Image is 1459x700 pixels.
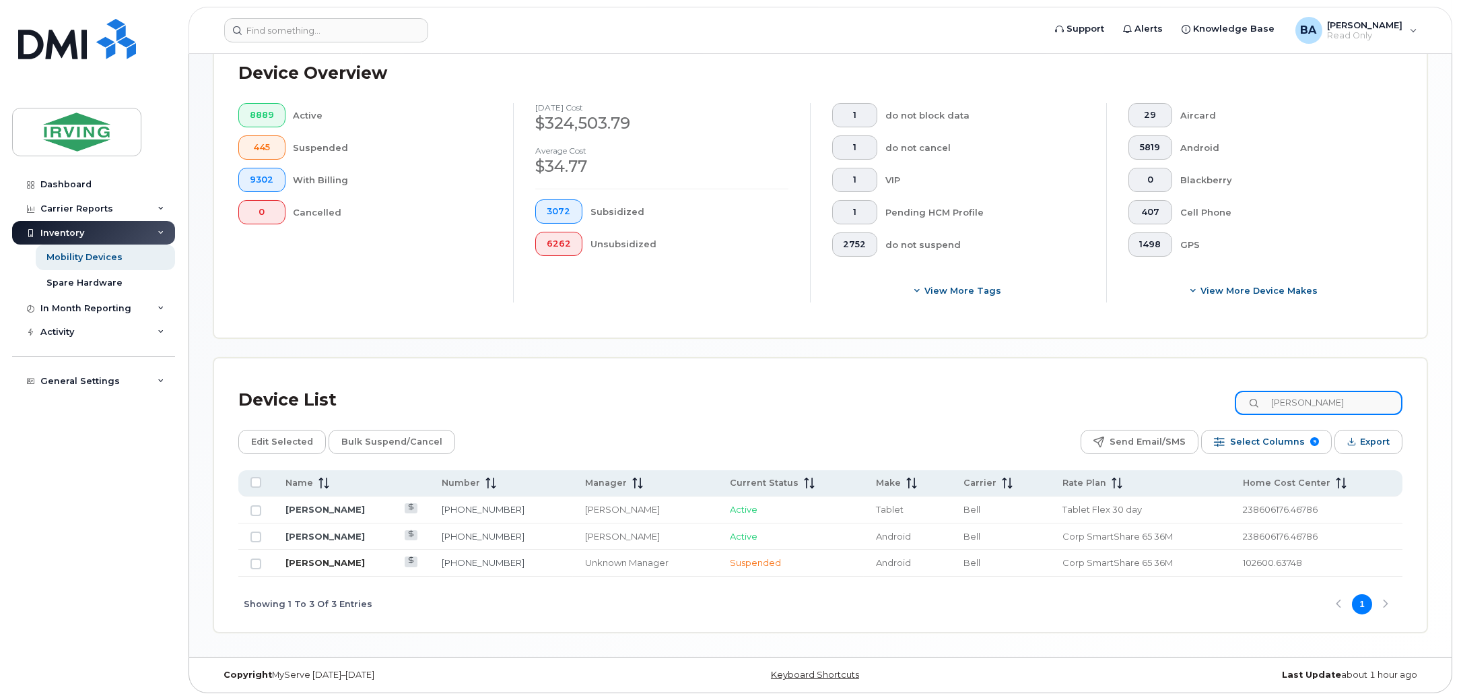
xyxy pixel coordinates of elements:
[238,430,326,454] button: Edit Selected
[1243,531,1318,542] span: 238606176.46786
[1081,430,1198,454] button: Send Email/SMS
[585,556,706,569] div: Unknown Manager
[1180,168,1381,192] div: Blackberry
[876,557,911,568] span: Android
[547,238,571,249] span: 6262
[1023,670,1427,680] div: about 1 hour ago
[885,200,1085,224] div: Pending HCM Profile
[963,504,980,515] span: Bell
[294,168,492,192] div: With Billing
[730,557,781,568] span: Suspended
[329,430,455,454] button: Bulk Suspend/Cancel
[1067,22,1105,36] span: Support
[535,112,788,135] div: $324,503.79
[1180,135,1381,160] div: Android
[590,232,788,256] div: Unsubsidized
[535,103,788,112] h4: [DATE] cost
[1140,207,1161,218] span: 407
[876,477,901,489] span: Make
[294,103,492,127] div: Active
[213,670,618,680] div: MyServe [DATE]–[DATE]
[442,504,524,515] a: [PHONE_NUMBER]
[1135,22,1163,36] span: Alerts
[224,18,428,42] input: Find something...
[547,206,571,217] span: 3072
[1128,232,1173,257] button: 1498
[1062,557,1173,568] span: Corp SmartShare 65 36M
[876,504,904,515] span: Tablet
[535,146,788,155] h4: Average cost
[1243,557,1302,568] span: 102600.63748
[843,174,866,185] span: 1
[285,504,365,515] a: [PERSON_NAME]
[1282,670,1341,680] strong: Last Update
[1180,232,1381,257] div: GPS
[1128,200,1173,224] button: 407
[1200,284,1318,297] span: View More Device Makes
[885,103,1085,127] div: do not block data
[405,503,417,513] a: View Last Bill
[1352,594,1372,614] button: Page 1
[1128,135,1173,160] button: 5819
[1328,30,1403,41] span: Read Only
[442,531,524,542] a: [PHONE_NUMBER]
[832,200,878,224] button: 1
[585,503,706,516] div: [PERSON_NAME]
[585,477,627,489] span: Manager
[876,531,911,542] span: Android
[771,670,859,680] a: Keyboard Shortcuts
[250,207,274,218] span: 0
[963,531,980,542] span: Bell
[238,168,285,192] button: 9302
[1128,103,1173,127] button: 29
[832,135,878,160] button: 1
[285,557,365,568] a: [PERSON_NAME]
[285,477,313,489] span: Name
[1062,531,1173,542] span: Corp SmartShare 65 36M
[244,594,372,614] span: Showing 1 To 3 Of 3 Entries
[1360,432,1390,452] span: Export
[1235,391,1402,415] input: Search Device List ...
[442,477,480,489] span: Number
[1110,432,1186,452] span: Send Email/SMS
[224,670,272,680] strong: Copyright
[832,103,878,127] button: 1
[1334,430,1402,454] button: Export
[885,168,1085,192] div: VIP
[238,383,337,418] div: Device List
[1180,200,1381,224] div: Cell Phone
[843,239,866,250] span: 2752
[1301,22,1317,38] span: BA
[885,135,1085,160] div: do not cancel
[238,200,285,224] button: 0
[442,557,524,568] a: [PHONE_NUMBER]
[405,530,417,540] a: View Last Bill
[535,155,788,178] div: $34.77
[250,174,274,185] span: 9302
[1140,174,1161,185] span: 0
[251,432,313,452] span: Edit Selected
[832,168,878,192] button: 1
[1201,430,1332,454] button: Select Columns 9
[924,284,1001,297] span: View more tags
[843,207,866,218] span: 1
[1230,432,1305,452] span: Select Columns
[885,232,1085,257] div: do not suspend
[1328,20,1403,30] span: [PERSON_NAME]
[963,557,980,568] span: Bell
[1062,504,1142,515] span: Tablet Flex 30 day
[341,432,442,452] span: Bulk Suspend/Cancel
[250,110,274,121] span: 8889
[832,232,878,257] button: 2752
[1286,17,1427,44] div: Bonas, Amanda
[1194,22,1275,36] span: Knowledge Base
[832,278,1085,303] button: View more tags
[294,135,492,160] div: Suspended
[585,530,706,543] div: [PERSON_NAME]
[250,142,274,153] span: 445
[1173,15,1285,42] a: Knowledge Base
[1062,477,1106,489] span: Rate Plan
[1243,504,1318,515] span: 238606176.46786
[535,232,582,256] button: 6262
[1140,239,1161,250] span: 1498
